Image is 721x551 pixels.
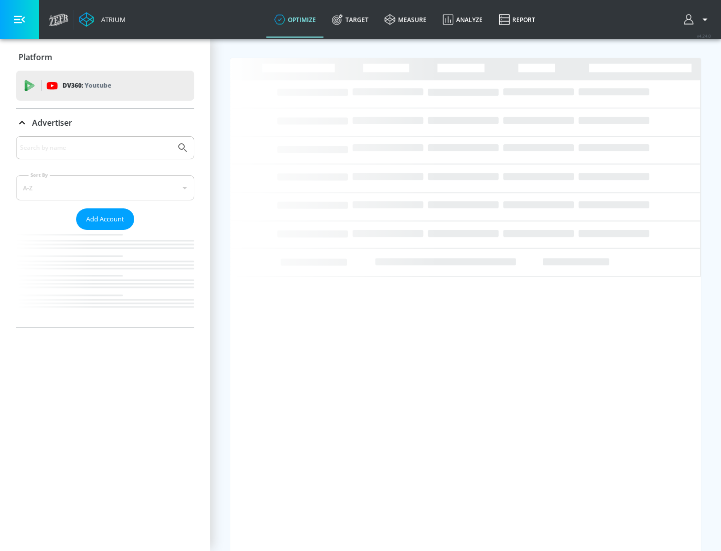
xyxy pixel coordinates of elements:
[697,33,711,39] span: v 4.24.0
[20,141,172,154] input: Search by name
[16,43,194,71] div: Platform
[324,2,377,38] a: Target
[16,136,194,327] div: Advertiser
[16,109,194,137] div: Advertiser
[79,12,126,27] a: Atrium
[29,172,50,178] label: Sort By
[377,2,435,38] a: measure
[435,2,491,38] a: Analyze
[32,117,72,128] p: Advertiser
[16,230,194,327] nav: list of Advertiser
[97,15,126,24] div: Atrium
[16,175,194,200] div: A-Z
[85,80,111,91] p: Youtube
[491,2,543,38] a: Report
[266,2,324,38] a: optimize
[16,71,194,101] div: DV360: Youtube
[86,213,124,225] span: Add Account
[19,52,52,63] p: Platform
[76,208,134,230] button: Add Account
[63,80,111,91] p: DV360:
